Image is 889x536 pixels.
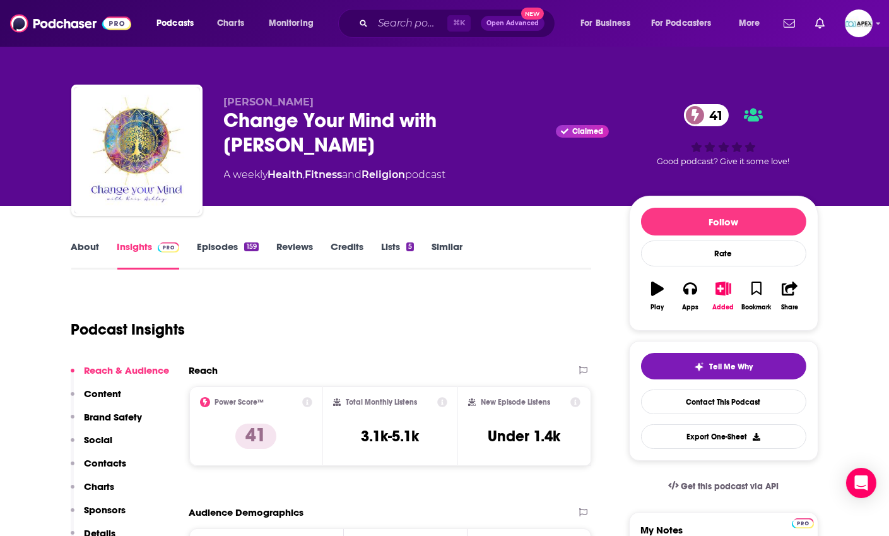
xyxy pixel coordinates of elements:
[85,411,143,423] p: Brand Safety
[481,16,545,31] button: Open AdvancedNew
[276,241,313,270] a: Reviews
[197,241,258,270] a: Episodes159
[521,8,544,20] span: New
[681,481,779,492] span: Get this podcast via API
[674,273,707,319] button: Apps
[235,424,276,449] p: 41
[845,9,873,37] button: Show profile menu
[260,13,330,33] button: open menu
[694,362,704,372] img: tell me why sparkle
[224,96,314,108] span: [PERSON_NAME]
[845,9,873,37] span: Logged in as Apex
[362,169,406,181] a: Religion
[85,504,126,516] p: Sponsors
[573,128,604,134] span: Claimed
[641,390,806,414] a: Contact This Podcast
[244,242,258,251] div: 159
[215,398,264,407] h2: Power Score™
[697,104,729,126] span: 41
[373,13,447,33] input: Search podcasts, credits, & more...
[189,364,218,376] h2: Reach
[74,87,200,213] img: Change Your Mind with Kris Ashley
[268,169,303,181] a: Health
[85,480,115,492] p: Charts
[71,411,143,434] button: Brand Safety
[156,15,194,32] span: Podcasts
[217,15,244,32] span: Charts
[71,480,115,504] button: Charts
[305,169,343,181] a: Fitness
[643,13,730,33] button: open menu
[117,241,180,270] a: InsightsPodchaser Pro
[651,15,712,32] span: For Podcasters
[682,304,698,311] div: Apps
[730,13,776,33] button: open menu
[684,104,729,126] a: 41
[71,457,127,480] button: Contacts
[361,427,419,446] h3: 3.1k-5.1k
[381,241,414,270] a: Lists5
[781,304,798,311] div: Share
[707,273,739,319] button: Added
[10,11,131,35] img: Podchaser - Follow, Share and Rate Podcasts
[657,157,790,166] span: Good podcast? Give it some love!
[85,388,122,400] p: Content
[641,273,674,319] button: Play
[209,13,252,33] a: Charts
[71,364,170,388] button: Reach & Audience
[641,208,806,235] button: Follow
[846,468,876,498] div: Open Intercom Messenger
[641,424,806,449] button: Export One-Sheet
[432,241,462,270] a: Similar
[810,13,830,34] a: Show notifications dropdown
[158,242,180,253] img: Podchaser Pro
[269,15,314,32] span: Monitoring
[331,241,363,270] a: Credits
[580,15,630,32] span: For Business
[641,353,806,379] button: tell me why sparkleTell Me Why
[406,242,414,251] div: 5
[481,398,550,407] h2: New Episode Listens
[709,362,753,372] span: Tell Me Why
[350,9,567,38] div: Search podcasts, credits, & more...
[741,304,771,311] div: Bookmark
[71,241,100,270] a: About
[740,273,773,319] button: Bookmark
[792,516,814,528] a: Pro website
[303,169,305,181] span: ,
[629,96,818,174] div: 41Good podcast? Give it some love!
[224,167,446,182] div: A weekly podcast
[792,518,814,528] img: Podchaser Pro
[658,471,789,502] a: Get this podcast via API
[572,13,646,33] button: open menu
[739,15,760,32] span: More
[486,20,539,27] span: Open Advanced
[85,457,127,469] p: Contacts
[85,364,170,376] p: Reach & Audience
[346,398,417,407] h2: Total Monthly Listens
[779,13,800,34] a: Show notifications dropdown
[71,434,113,457] button: Social
[189,506,304,518] h2: Audience Demographics
[71,504,126,527] button: Sponsors
[488,427,561,446] h3: Under 1.4k
[651,304,664,311] div: Play
[343,169,362,181] span: and
[641,241,806,266] div: Rate
[71,320,185,339] h1: Podcast Insights
[447,15,471,32] span: ⌘ K
[148,13,210,33] button: open menu
[773,273,806,319] button: Share
[713,304,734,311] div: Added
[845,9,873,37] img: User Profile
[71,388,122,411] button: Content
[85,434,113,446] p: Social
